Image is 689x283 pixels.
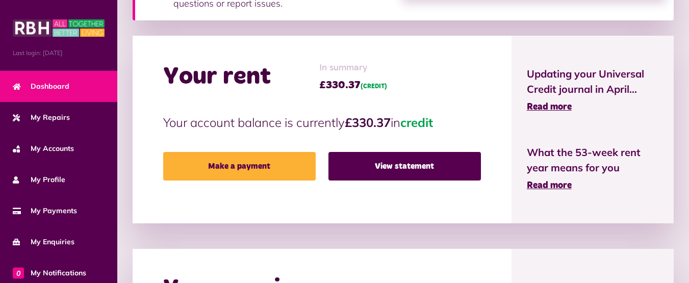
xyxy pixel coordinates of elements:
[163,62,271,92] h2: Your rent
[527,66,658,97] span: Updating your Universal Credit journal in April...
[13,143,74,154] span: My Accounts
[13,112,70,123] span: My Repairs
[400,115,433,130] span: credit
[13,267,24,278] span: 0
[319,61,387,75] span: In summary
[163,152,316,181] a: Make a payment
[163,113,481,132] p: Your account balance is currently in
[13,205,77,216] span: My Payments
[328,152,481,181] a: View statement
[13,237,74,247] span: My Enquiries
[527,102,572,112] span: Read more
[319,78,387,93] span: £330.37
[361,84,387,90] span: (CREDIT)
[13,81,69,92] span: Dashboard
[13,48,105,58] span: Last login: [DATE]
[527,181,572,190] span: Read more
[13,268,86,278] span: My Notifications
[345,115,391,130] strong: £330.37
[527,66,658,114] a: Updating your Universal Credit journal in April... Read more
[527,145,658,175] span: What the 53-week rent year means for you
[527,145,658,193] a: What the 53-week rent year means for you Read more
[13,18,105,38] img: MyRBH
[13,174,65,185] span: My Profile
